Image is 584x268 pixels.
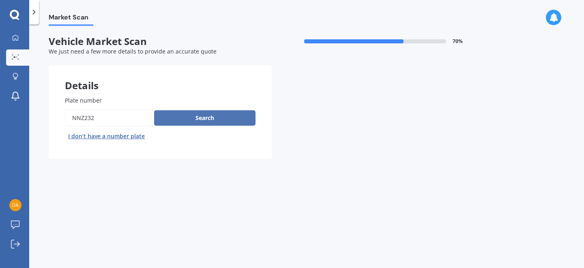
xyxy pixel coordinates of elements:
span: Vehicle Market Scan [49,36,272,47]
span: 70 % [453,39,463,44]
span: Plate number [65,96,102,104]
button: I don’t have a number plate [65,130,148,143]
button: Search [154,110,255,126]
img: c3e24f1f757236c772c68add72d2b120 [9,199,21,211]
input: Enter plate number [65,109,151,126]
div: Details [49,65,272,90]
span: Market Scan [49,13,93,24]
span: We just need a few more details to provide an accurate quote [49,47,217,55]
